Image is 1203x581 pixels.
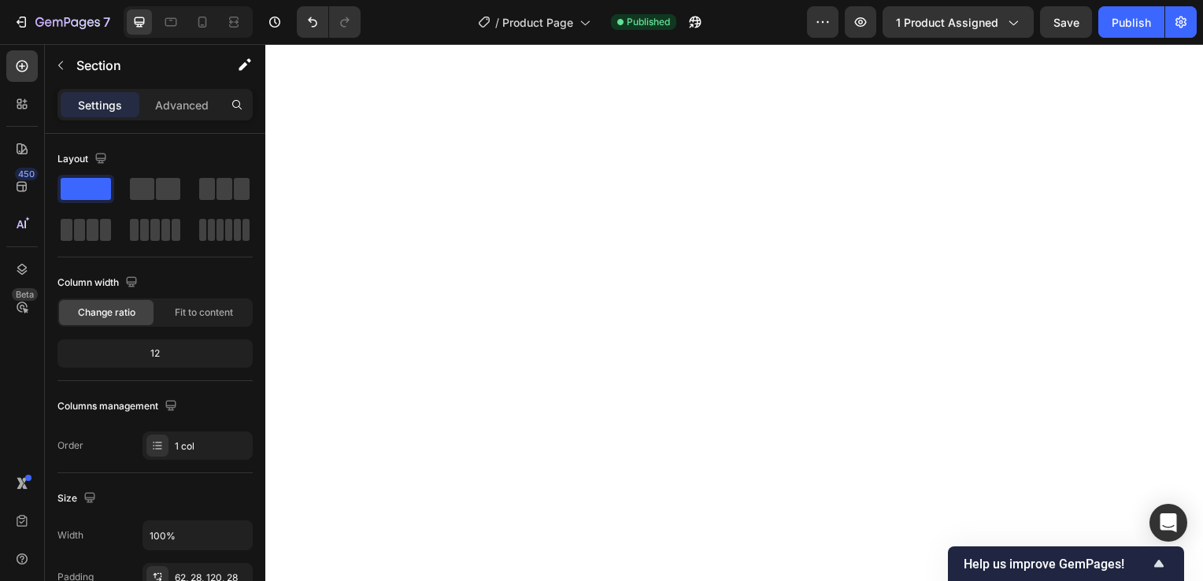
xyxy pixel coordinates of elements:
iframe: Design area [265,44,1203,581]
div: Size [57,488,99,509]
span: Product Page [502,14,573,31]
span: Help us improve GemPages! [964,557,1149,572]
button: Publish [1098,6,1164,38]
div: Publish [1112,14,1151,31]
div: Column width [57,272,141,294]
p: Advanced [155,97,209,113]
p: Section [76,56,205,75]
div: 12 [61,342,250,365]
div: 450 [15,168,38,180]
span: Save [1053,16,1079,29]
span: Published [627,15,670,29]
div: Undo/Redo [297,6,361,38]
div: Order [57,439,83,453]
div: Open Intercom Messenger [1149,504,1187,542]
p: 7 [103,13,110,31]
button: 1 product assigned [883,6,1034,38]
div: Columns management [57,396,180,417]
span: Fit to content [175,305,233,320]
button: 7 [6,6,117,38]
span: Change ratio [78,305,135,320]
input: Auto [143,521,252,550]
div: 1 col [175,439,249,453]
div: Width [57,528,83,542]
button: Save [1040,6,1092,38]
p: Settings [78,97,122,113]
div: Layout [57,149,110,170]
div: Beta [12,288,38,301]
span: 1 product assigned [896,14,998,31]
span: / [495,14,499,31]
button: Show survey - Help us improve GemPages! [964,554,1168,573]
